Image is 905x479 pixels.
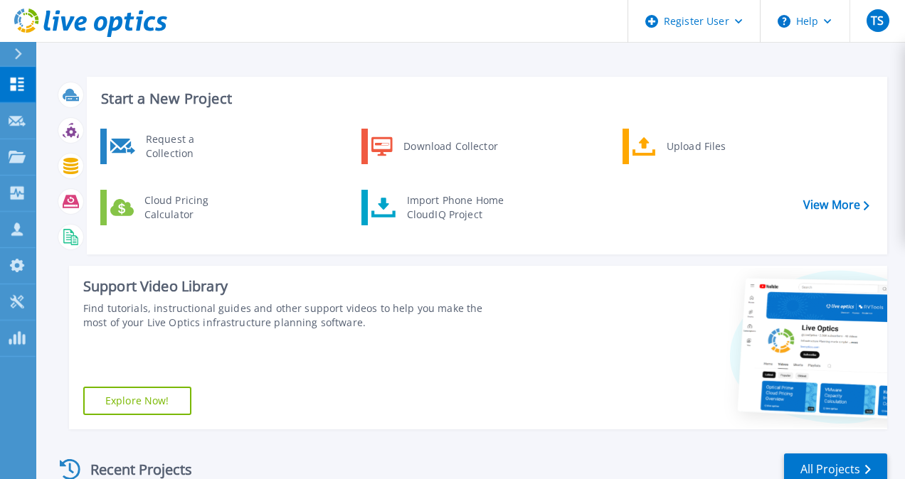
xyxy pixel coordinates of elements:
h3: Start a New Project [101,91,869,107]
span: TS [871,15,884,26]
div: Find tutorials, instructional guides and other support videos to help you make the most of your L... [83,301,509,330]
a: Upload Files [623,129,768,164]
div: Request a Collection [139,132,243,161]
div: Cloud Pricing Calculator [137,193,243,222]
div: Import Phone Home CloudIQ Project [400,193,511,222]
a: Explore Now! [83,387,191,415]
a: View More [803,198,869,212]
div: Support Video Library [83,277,509,296]
div: Upload Files [660,132,765,161]
a: Download Collector [361,129,507,164]
a: Request a Collection [100,129,246,164]
div: Download Collector [396,132,504,161]
a: Cloud Pricing Calculator [100,190,246,225]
